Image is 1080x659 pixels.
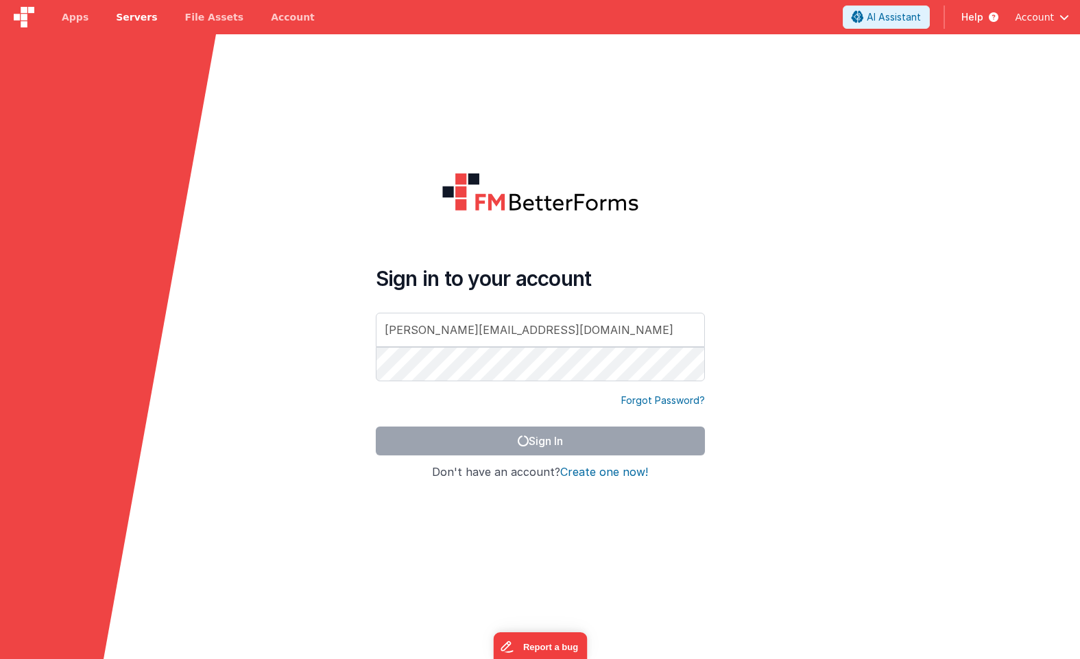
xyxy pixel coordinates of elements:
[1015,10,1054,24] span: Account
[376,313,705,347] input: Email Address
[116,10,157,24] span: Servers
[621,394,705,407] a: Forgot Password?
[185,10,244,24] span: File Assets
[843,5,930,29] button: AI Assistant
[961,10,983,24] span: Help
[1015,10,1069,24] button: Account
[376,466,705,479] h4: Don't have an account?
[62,10,88,24] span: Apps
[560,466,648,479] button: Create one now!
[376,266,705,291] h4: Sign in to your account
[867,10,921,24] span: AI Assistant
[376,427,705,455] button: Sign In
